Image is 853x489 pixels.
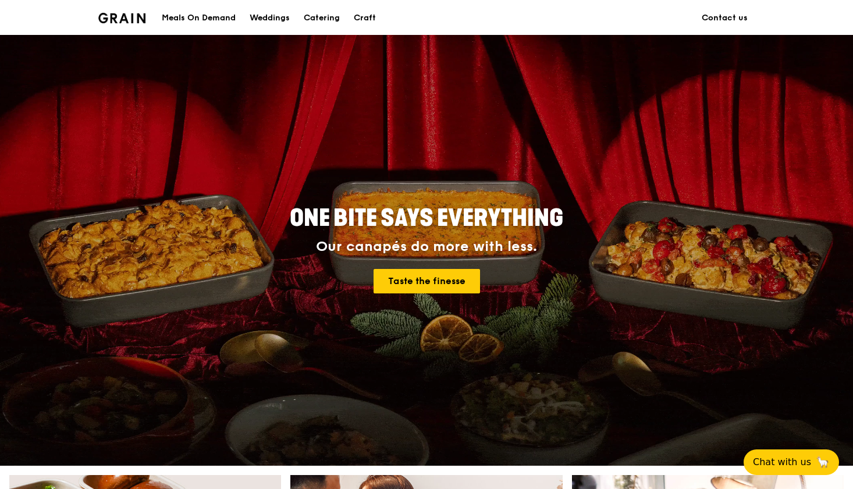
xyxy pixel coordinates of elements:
div: Weddings [250,1,290,36]
span: 🦙 [816,455,830,469]
div: Craft [354,1,376,36]
a: Craft [347,1,383,36]
img: Grain [98,13,145,23]
a: Catering [297,1,347,36]
button: Chat with us🦙 [744,449,839,475]
a: Weddings [243,1,297,36]
div: Catering [304,1,340,36]
a: Taste the finesse [374,269,480,293]
div: Meals On Demand [162,1,236,36]
span: Chat with us [753,455,811,469]
a: Contact us [695,1,755,36]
